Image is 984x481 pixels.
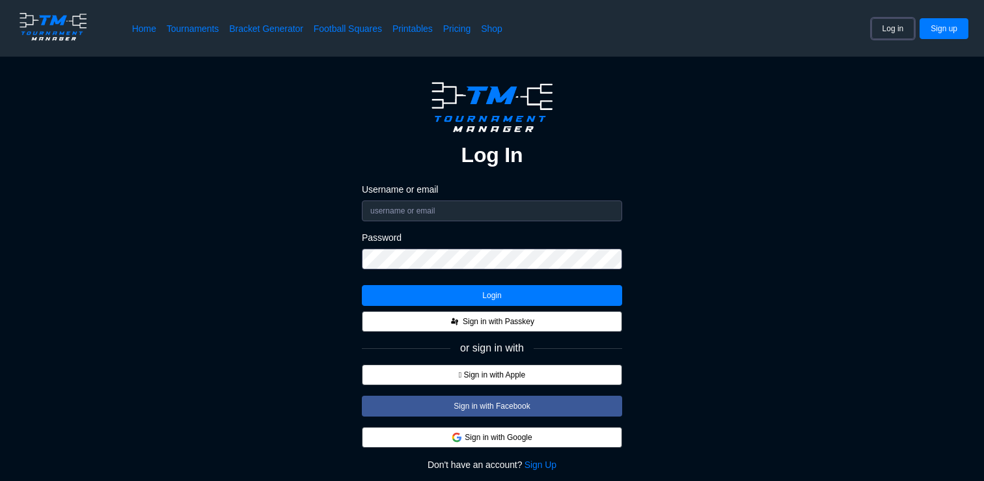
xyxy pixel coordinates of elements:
img: logo.ffa97a18e3bf2c7d.png [424,77,560,137]
span: or sign in with [460,342,524,354]
button: Sign in with Google [362,427,622,448]
img: google.d7f092af888a54de79ed9c9303d689d7.svg [452,432,462,443]
a: Bracket Generator [229,22,303,35]
label: Password [362,232,622,243]
button: Sign in with Facebook [362,396,622,417]
span: Don't have an account? [428,458,523,471]
button: Sign up [920,18,968,39]
button: Log in [871,18,915,39]
label: Username or email [362,184,622,195]
a: Football Squares [314,22,382,35]
img: logo.ffa97a18e3bf2c7d.png [16,10,90,43]
img: FIDO_Passkey_mark_A_black.dc59a8f8c48711c442e90af6bb0a51e0.svg [450,316,460,327]
input: username or email [362,200,622,221]
button: Login [362,285,622,306]
button: Sign in with Passkey [362,311,622,332]
a: Tournaments [167,22,219,35]
button:  Sign in with Apple [362,364,622,385]
a: Pricing [443,22,471,35]
a: Home [132,22,156,35]
h2: Log In [461,142,523,168]
a: Sign Up [525,458,556,471]
a: Shop [481,22,502,35]
a: Printables [392,22,433,35]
